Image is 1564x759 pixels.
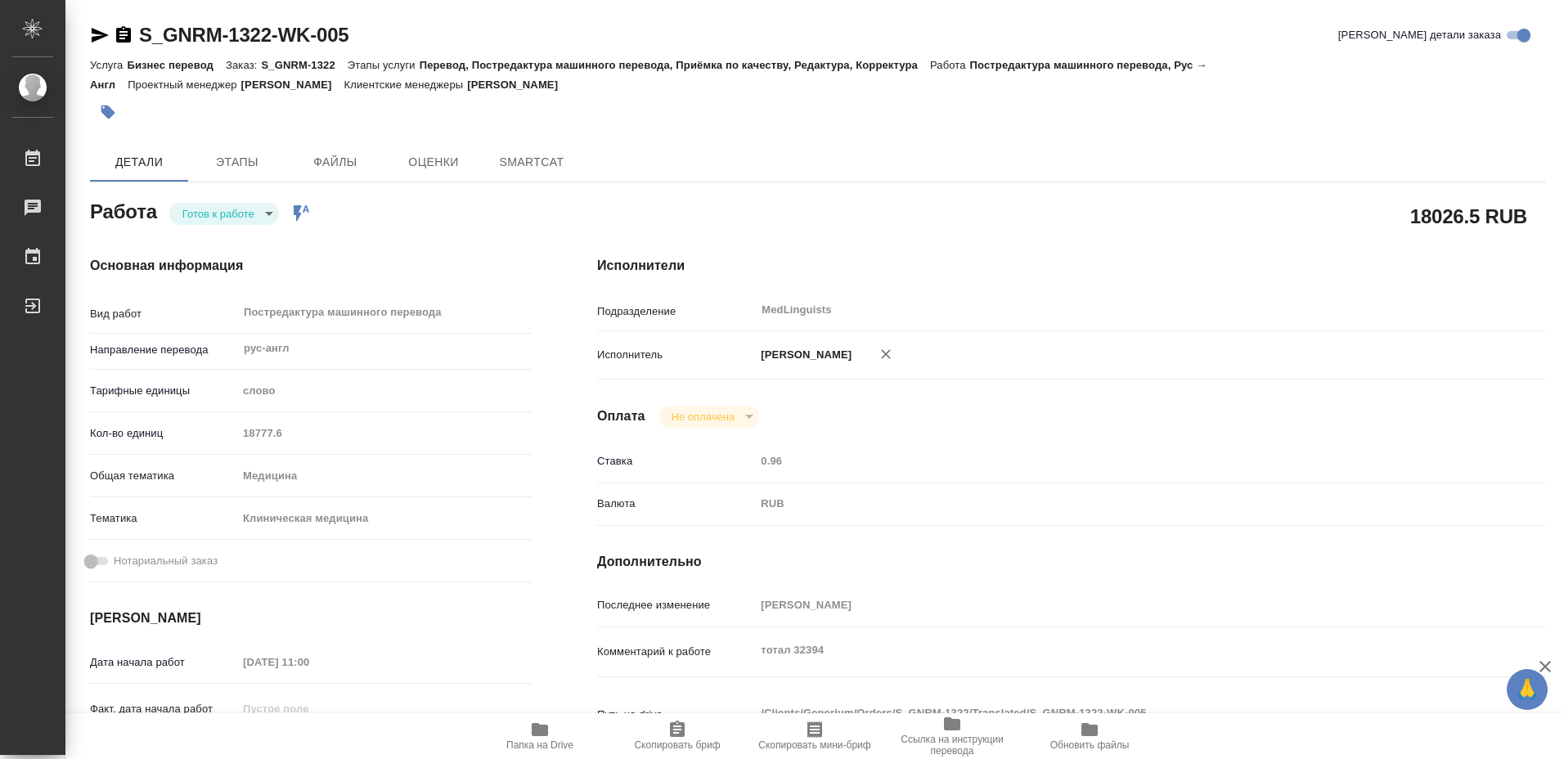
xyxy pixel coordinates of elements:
[597,597,755,613] p: Последнее изменение
[930,59,970,71] p: Работа
[90,425,237,442] p: Кол-во единиц
[667,410,739,424] button: Не оплачена
[755,636,1467,664] textarea: тотал 32394
[467,79,570,91] p: [PERSON_NAME]
[746,713,883,759] button: Скопировать мини-бриф
[237,462,532,490] div: Медицина
[90,342,237,358] p: Направление перевода
[492,152,571,173] span: SmartCat
[893,734,1011,757] span: Ссылка на инструкции перевода
[1507,669,1548,710] button: 🙏
[597,256,1546,276] h4: Исполнители
[261,59,347,71] p: S_GNRM-1322
[868,336,904,372] button: Удалить исполнителя
[471,713,609,759] button: Папка на Drive
[1513,672,1541,707] span: 🙏
[241,79,344,91] p: [PERSON_NAME]
[237,650,380,674] input: Пустое поле
[237,697,380,721] input: Пустое поле
[90,609,532,628] h4: [PERSON_NAME]
[237,421,532,445] input: Пустое поле
[755,699,1467,727] textarea: /Clients/Generium/Orders/S_GNRM-1322/Translated/S_GNRM-1322-WK-005
[597,707,755,723] p: Путь на drive
[90,256,532,276] h4: Основная информация
[90,306,237,322] p: Вид работ
[597,552,1546,572] h4: Дополнительно
[883,713,1021,759] button: Ссылка на инструкции перевода
[127,59,226,71] p: Бизнес перевод
[100,152,178,173] span: Детали
[90,468,237,484] p: Общая тематика
[634,739,720,751] span: Скопировать бриф
[237,505,532,532] div: Клиническая медицина
[90,383,237,399] p: Тарифные единицы
[609,713,746,759] button: Скопировать бриф
[755,449,1467,473] input: Пустое поле
[597,453,755,469] p: Ставка
[296,152,375,173] span: Файлы
[1410,202,1527,230] h2: 18026.5 RUB
[90,59,127,71] p: Услуга
[226,59,261,71] p: Заказ:
[128,79,240,91] p: Проектный менеджер
[394,152,473,173] span: Оценки
[90,25,110,45] button: Скопировать ссылку для ЯМессенджера
[114,25,133,45] button: Скопировать ссылку
[597,406,645,426] h4: Оплата
[755,593,1467,617] input: Пустое поле
[139,24,348,46] a: S_GNRM-1322-WK-005
[506,739,573,751] span: Папка на Drive
[90,701,237,717] p: Факт. дата начала работ
[1338,27,1501,43] span: [PERSON_NAME] детали заказа
[755,490,1467,518] div: RUB
[658,406,759,428] div: Готов к работе
[90,94,126,130] button: Добавить тэг
[90,654,237,671] p: Дата начала работ
[237,377,532,405] div: слово
[597,347,755,363] p: Исполнитель
[420,59,930,71] p: Перевод, Постредактура машинного перевода, Приёмка по качеству, Редактура, Корректура
[90,195,157,225] h2: Работа
[597,303,755,320] p: Подразделение
[597,644,755,660] p: Комментарий к работе
[344,79,468,91] p: Клиентские менеджеры
[90,510,237,527] p: Тематика
[169,203,279,225] div: Готов к работе
[178,207,259,221] button: Готов к работе
[1050,739,1130,751] span: Обновить файлы
[198,152,276,173] span: Этапы
[758,739,870,751] span: Скопировать мини-бриф
[597,496,755,512] p: Валюта
[114,553,218,569] span: Нотариальный заказ
[348,59,420,71] p: Этапы услуги
[1021,713,1158,759] button: Обновить файлы
[755,347,852,363] p: [PERSON_NAME]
